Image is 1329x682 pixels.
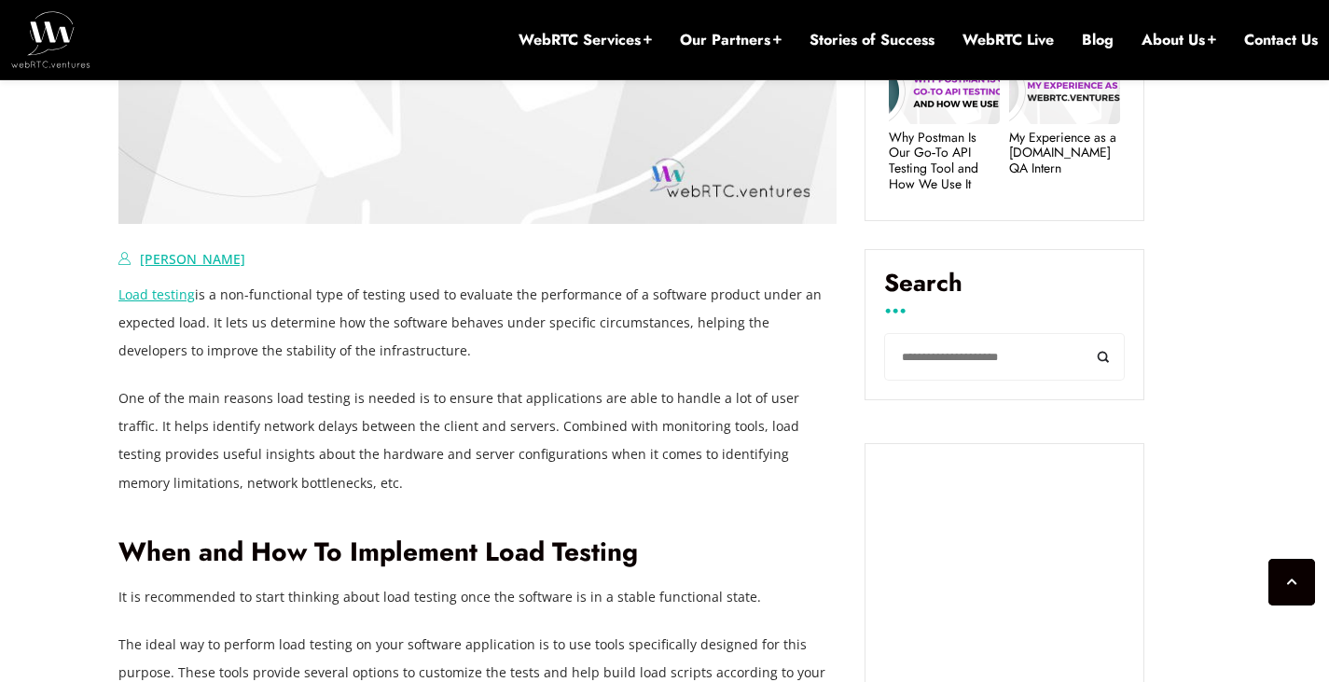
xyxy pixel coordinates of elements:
[11,11,90,67] img: WebRTC.ventures
[962,30,1054,50] a: WebRTC Live
[810,30,934,50] a: Stories of Success
[118,536,837,569] h2: When and How To Implement Load Testing
[118,583,837,611] p: It is recommended to start thinking about load testing once the software is in a stable functiona...
[1009,130,1120,176] a: My Experience as a [DOMAIN_NAME] QA Intern
[889,130,1000,192] a: Why Postman Is Our Go‑To API Testing Tool and How We Use It
[1244,30,1318,50] a: Contact Us
[1083,333,1125,381] button: Search
[118,281,837,365] p: is a non-functional type of testing used to evaluate the performance of a software product under ...
[1142,30,1216,50] a: About Us
[118,285,195,303] a: Load testing
[680,30,782,50] a: Our Partners
[118,384,837,496] p: One of the main reasons load testing is needed is to ensure that applications are able to handle ...
[140,250,245,268] a: [PERSON_NAME]
[519,30,652,50] a: WebRTC Services
[1082,30,1114,50] a: Blog
[884,269,1125,312] label: Search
